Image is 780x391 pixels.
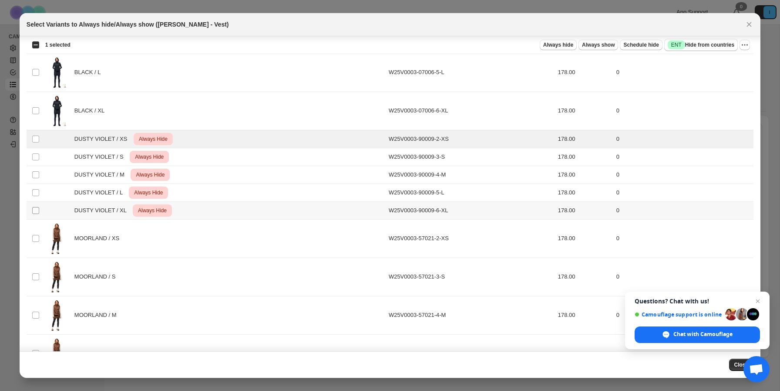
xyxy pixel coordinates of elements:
span: Always Hide [134,170,166,180]
img: W25V0003_57021_A_1.png [46,222,67,255]
td: W25V0003-57021-2-XS [386,219,555,258]
span: 1 selected [45,41,71,48]
td: 0 [614,334,753,373]
button: Always hide [540,40,577,50]
td: W25V0003-90009-5-L [386,184,555,201]
span: Chat with Camouflage [673,330,733,338]
span: MOORLAND / M [74,311,121,320]
td: 178.00 [555,201,614,219]
td: 178.00 [555,219,614,258]
td: W25V0003-57021-3-S [386,258,555,296]
img: W25V0003_57021_A_1.png [46,299,67,332]
td: 178.00 [555,166,614,184]
td: W25V0003-90009-6-XL [386,201,555,219]
span: Hide from countries [668,41,734,49]
a: Open chat [743,356,770,382]
td: W25V0003-07006-6-XL [386,92,555,130]
span: Close [734,361,749,368]
img: SATU-VEST-07006-2433-ICON_57fe6cfd-8780-40be-8cd2-d388d060f325.jpg [46,56,67,89]
span: ENT [671,41,682,48]
span: MOORLAND / XS [74,234,124,243]
td: 0 [614,201,753,219]
button: Always show [578,40,618,50]
td: 0 [614,130,753,148]
span: Camouflage support is online [635,311,722,318]
td: W25V0003-07006-5-L [386,53,555,92]
span: DUSTY VIOLET / L [74,188,128,197]
td: 0 [614,166,753,184]
td: 178.00 [555,334,614,373]
span: DUSTY VIOLET / XS [74,135,132,143]
span: MOORLAND / S [74,272,120,281]
span: DUSTY VIOLET / S [74,153,128,161]
span: Always show [582,41,615,48]
span: Questions? Chat with us! [635,298,760,305]
span: DUSTY VIOLET / XL [74,206,131,215]
span: Chat with Camouflage [635,326,760,343]
h2: Select Variants to Always hide/Always show ([PERSON_NAME] - Vest) [27,20,229,29]
button: More actions [740,40,750,50]
span: Always Hide [136,205,168,216]
td: 178.00 [555,296,614,334]
span: MOORLAND / L [74,349,120,358]
td: 178.00 [555,92,614,130]
span: Always Hide [137,134,169,144]
span: Always hide [543,41,573,48]
td: 0 [614,258,753,296]
img: W25V0003_57021_A_1.png [46,337,67,370]
button: Close [729,359,754,371]
img: W25V0003_57021_A_1.png [46,261,67,293]
td: W25V0003-57021-5-L [386,334,555,373]
td: 178.00 [555,148,614,166]
td: W25V0003-57021-4-M [386,296,555,334]
td: 178.00 [555,184,614,201]
td: 0 [614,148,753,166]
span: BLACK / XL [74,106,109,115]
td: 0 [614,184,753,201]
td: 178.00 [555,130,614,148]
td: W25V0003-90009-4-M [386,166,555,184]
span: Always Hide [132,187,165,198]
span: Always Hide [133,152,165,162]
span: Schedule hide [623,41,659,48]
td: 178.00 [555,258,614,296]
button: SuccessENTHide from countries [664,39,738,51]
td: W25V0003-90009-2-XS [386,130,555,148]
td: 0 [614,296,753,334]
td: 0 [614,92,753,130]
td: W25V0003-90009-3-S [386,148,555,166]
td: 0 [614,53,753,92]
td: 0 [614,219,753,258]
span: DUSTY VIOLET / M [74,170,129,179]
button: Schedule hide [620,40,662,50]
img: SATU-VEST-07006-2433-ICON_57fe6cfd-8780-40be-8cd2-d388d060f325.jpg [46,95,67,127]
button: Close [743,18,755,31]
span: BLACK / L [74,68,105,77]
td: 178.00 [555,53,614,92]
